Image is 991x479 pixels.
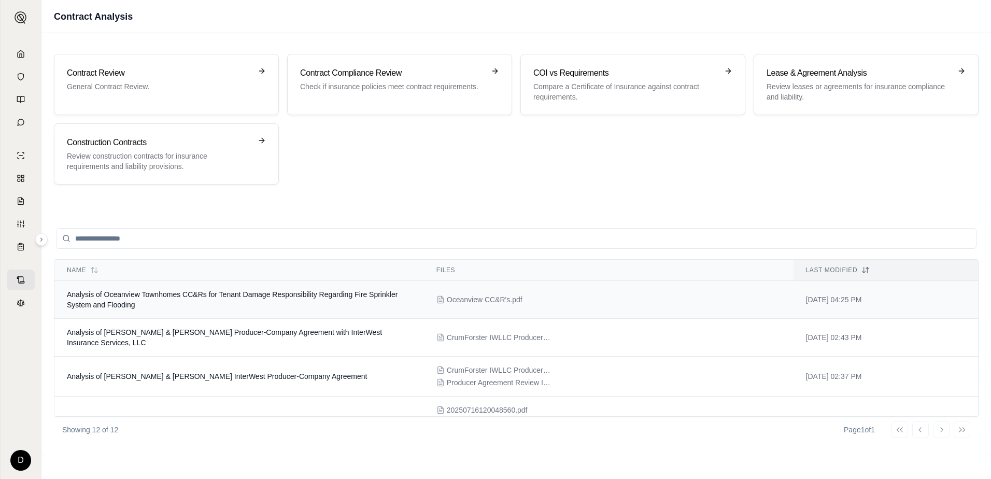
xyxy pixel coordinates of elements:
h1: Contract Analysis [54,9,133,24]
span: CrumForster IWLLC Producer-Company Agreement 2016 FINAL.pdf [447,332,550,343]
a: Single Policy [7,145,35,166]
div: D [10,450,31,471]
h3: Contract Compliance Review [300,67,485,79]
span: Analysis of Crum & Forster InterWest Producer-Company Agreement [67,372,367,381]
img: Expand sidebar [15,11,27,24]
p: Showing 12 of 12 [62,425,118,435]
span: 20250716120048560.pdf [447,405,528,415]
a: Home [7,44,35,64]
p: Review leases or agreements for insurance compliance and liability. [767,81,951,102]
p: General Contract Review. [67,81,251,92]
a: Coverage Table [7,236,35,257]
span: Analysis of Oceanview Townhomes CC&Rs for Tenant Damage Responsibility Regarding Fire Sprinkler S... [67,290,398,309]
a: Claim Coverage [7,191,35,212]
span: CrumForster IWLLC Producer-Company Agreement 2016 FINAL.pdf [447,365,550,375]
a: Prompt Library [7,89,35,110]
td: [DATE] 04:09 PM [794,397,978,453]
a: Custom Report [7,214,35,234]
div: Page 1 of 1 [844,425,875,435]
h3: Lease & Agreement Analysis [767,67,951,79]
span: Analysis of Crum & Forster Producer-Company Agreement with InterWest Insurance Services, LLC [67,328,382,347]
button: Expand sidebar [35,233,48,246]
span: Oceanview CC&R's.pdf [447,294,522,305]
a: Policy Comparisons [7,168,35,189]
span: Contract Analysis: Graham Contractors' Insurance Compliance for S+B James Construction Project [67,415,390,434]
p: Compare a Certificate of Insurance against contract requirements. [533,81,718,102]
td: [DATE] 02:43 PM [794,319,978,357]
div: Name [67,266,412,274]
td: [DATE] 02:37 PM [794,357,978,397]
th: Files [424,260,794,281]
a: Legal Search Engine [7,292,35,313]
h3: Construction Contracts [67,136,251,149]
h3: Contract Review [67,67,251,79]
div: Last modified [806,266,966,274]
td: [DATE] 04:25 PM [794,281,978,319]
a: Chat [7,112,35,133]
p: Check if insurance policies meet contract requirements. [300,81,485,92]
h3: COI vs Requirements [533,67,718,79]
a: Contract Analysis [7,270,35,290]
a: Documents Vault [7,66,35,87]
button: Expand sidebar [10,7,31,28]
span: Producer Agreement Review Items.docx [447,377,550,388]
p: Review construction contracts for insurance requirements and liability provisions. [67,151,251,172]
